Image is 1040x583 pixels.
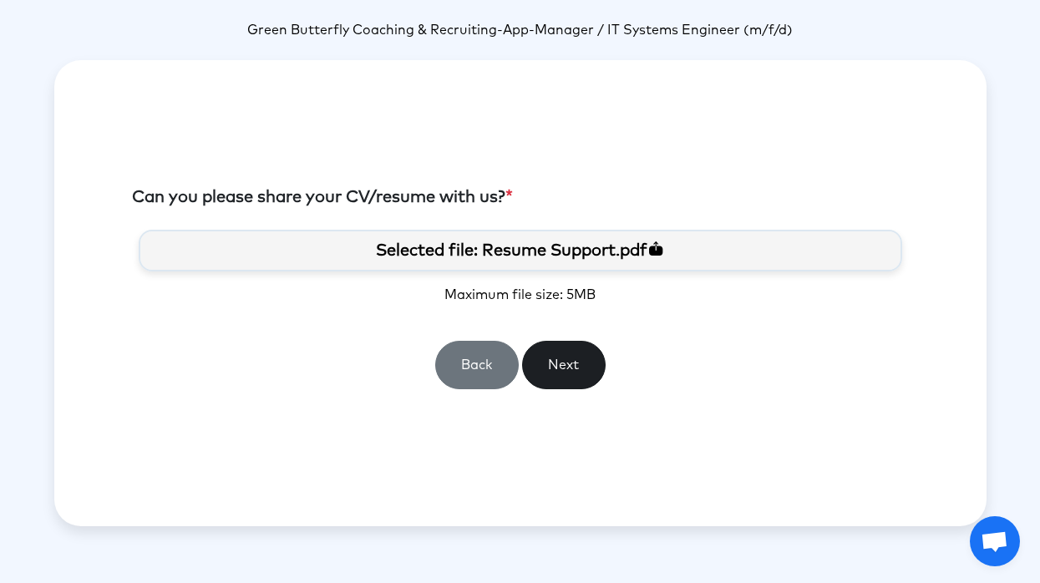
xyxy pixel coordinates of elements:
[435,341,519,389] button: Back
[970,516,1020,566] a: Open chat
[132,185,513,210] label: Can you please share your CV/resume with us?
[139,230,902,271] label: Selected file: Resume Support.pdf
[139,285,902,305] p: Maximum file size: 5MB
[247,23,497,37] span: Green Butterfly Coaching & Recruiting
[503,23,793,37] span: App-Manager / IT Systems Engineer (m/f/d)
[54,20,987,40] p: -
[522,341,606,389] button: Next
